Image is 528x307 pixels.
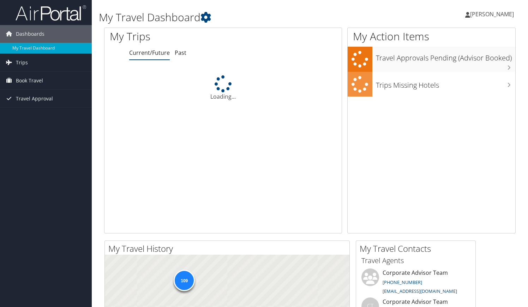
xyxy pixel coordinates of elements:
img: airportal-logo.png [16,5,86,21]
a: [EMAIL_ADDRESS][DOMAIN_NAME] [383,288,457,294]
div: Loading... [104,75,342,101]
a: Past [175,49,186,57]
h1: My Action Items [348,29,515,44]
h1: My Travel Dashboard [99,10,380,25]
h2: My Travel Contacts [360,243,475,255]
div: 109 [174,270,195,291]
span: Travel Approval [16,90,53,108]
a: Travel Approvals Pending (Advisor Booked) [348,47,515,72]
span: Trips [16,54,28,71]
li: Corporate Advisor Team [358,268,474,297]
h1: My Trips [110,29,238,44]
span: Book Travel [16,72,43,89]
span: [PERSON_NAME] [470,10,514,18]
a: [PERSON_NAME] [465,4,521,25]
h3: Trips Missing Hotels [376,77,515,90]
a: [PHONE_NUMBER] [383,279,422,285]
h3: Travel Approvals Pending (Advisor Booked) [376,50,515,63]
h2: My Travel History [108,243,349,255]
a: Current/Future [129,49,170,57]
h3: Travel Agents [361,256,470,266]
span: Dashboards [16,25,44,43]
a: Trips Missing Hotels [348,72,515,97]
